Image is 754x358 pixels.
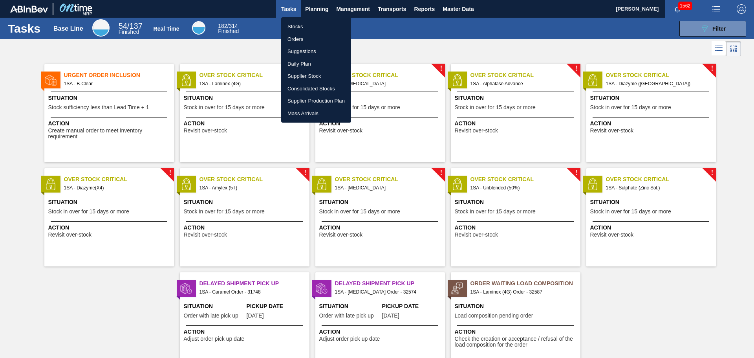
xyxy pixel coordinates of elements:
a: Mass Arrivals [281,107,351,120]
a: Suggestions [281,45,351,58]
a: Daily Plan [281,58,351,70]
a: Stocks [281,20,351,33]
a: Supplier Production Plan [281,95,351,107]
a: Orders [281,33,351,46]
a: Consolidated Stocks [281,83,351,95]
a: Supplier Stock [281,70,351,83]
